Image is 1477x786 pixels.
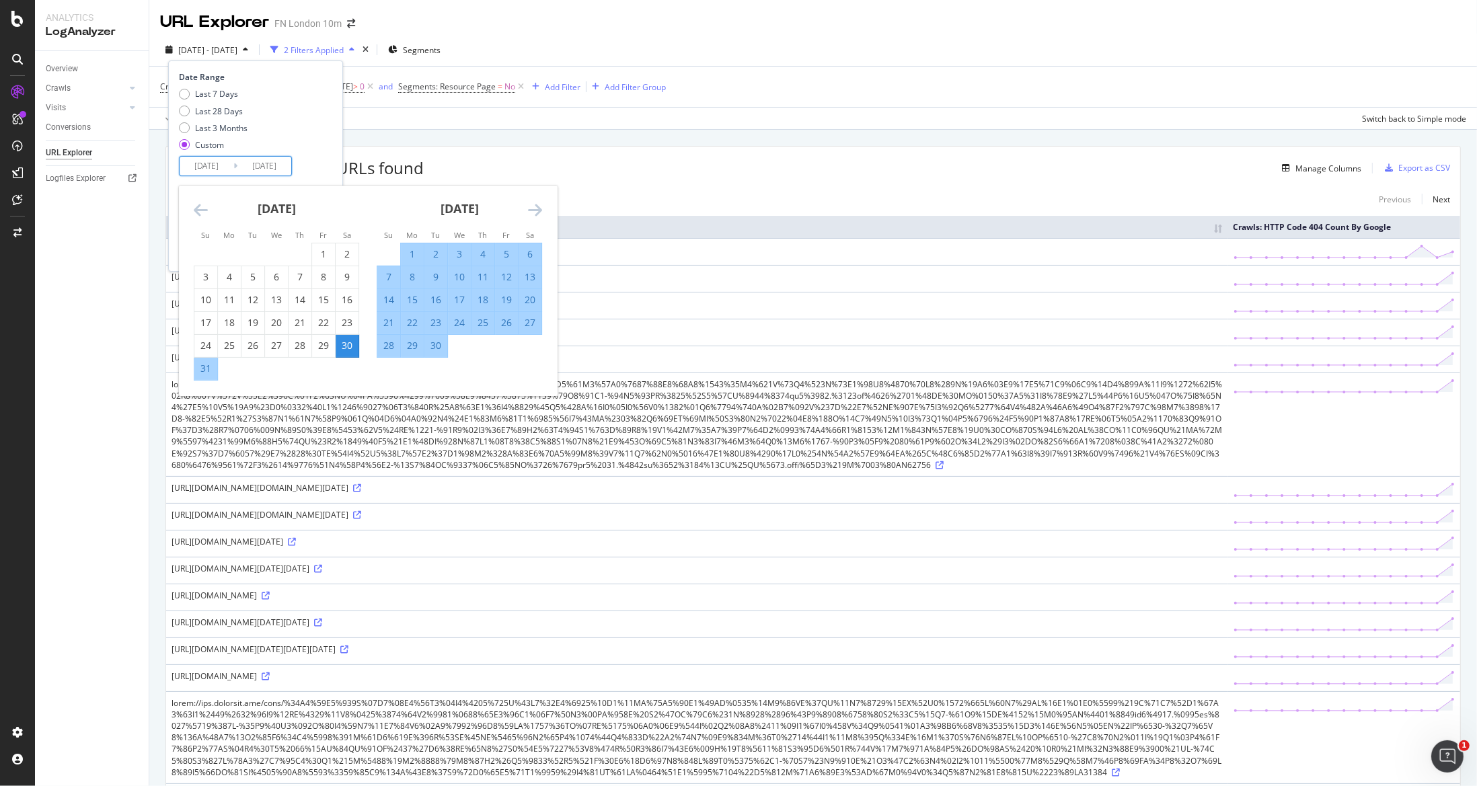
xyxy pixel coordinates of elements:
[172,482,1223,494] div: [URL][DOMAIN_NAME][DOMAIN_NAME][DATE]
[495,243,519,266] td: Selected. Friday, September 5, 2025
[172,352,1223,363] div: [URL][DOMAIN_NAME]
[495,270,518,284] div: 12
[495,266,519,288] td: Selected. Friday, September 12, 2025
[312,247,335,261] div: 1
[471,243,495,266] td: Selected. Thursday, September 4, 2025
[495,316,518,329] div: 26
[194,293,217,307] div: 10
[265,334,289,357] td: Choose Wednesday, August 27, 2025 as your check-out date. It’s available.
[46,62,139,76] a: Overview
[274,17,342,30] div: FN London 10m
[201,230,210,240] small: Su
[172,697,1223,778] div: lorem://ips.dolorsit.ame/cons/%34A4%59E5%939S%07D7%08E4%56T3%04I4%4205%725U%43L7%32E4%6925%10D1%1...
[179,186,557,396] div: Calendar
[424,316,447,329] div: 23
[431,230,440,240] small: Tu
[218,316,241,329] div: 18
[241,293,264,307] div: 12
[312,316,335,329] div: 22
[448,247,471,261] div: 3
[312,288,336,311] td: Choose Friday, August 15, 2025 as your check-out date. It’s available.
[502,230,510,240] small: Fr
[424,247,447,261] div: 2
[347,19,355,28] div: arrow-right-arrow-left
[1459,740,1470,751] span: 1
[1357,108,1466,129] button: Switch back to Simple mode
[241,334,265,357] td: Choose Tuesday, August 26, 2025 as your check-out date. It’s available.
[160,11,269,34] div: URL Explorer
[424,266,448,288] td: Selected. Tuesday, September 9, 2025
[336,288,359,311] td: Choose Saturday, August 16, 2025 as your check-out date. It’s available.
[172,244,1223,256] div: [URL][DOMAIN_NAME]
[223,230,235,240] small: Mo
[379,80,393,93] button: and
[384,230,393,240] small: Su
[248,230,257,240] small: Tu
[336,270,358,284] div: 9
[526,230,534,240] small: Sa
[1295,163,1361,174] div: Manage Columns
[424,293,447,307] div: 16
[379,81,393,92] div: and
[46,101,126,115] a: Visits
[1422,190,1450,209] a: Next
[241,339,264,352] div: 26
[519,293,541,307] div: 20
[586,79,666,95] button: Add Filter Group
[258,200,296,217] strong: [DATE]
[377,311,401,334] td: Selected. Sunday, September 21, 2025
[471,270,494,284] div: 11
[289,339,311,352] div: 28
[471,266,495,288] td: Selected. Thursday, September 11, 2025
[519,311,542,334] td: Selected. Saturday, September 27, 2025
[46,171,139,186] a: Logfiles Explorer
[312,334,336,357] td: Choose Friday, August 29, 2025 as your check-out date. It’s available.
[312,339,335,352] div: 29
[180,157,233,175] input: Start Date
[265,39,360,61] button: 2 Filters Applied
[401,316,424,329] div: 22
[401,288,424,311] td: Selected. Monday, September 15, 2025
[377,316,400,329] div: 21
[401,266,424,288] td: Selected. Monday, September 8, 2025
[172,271,1223,282] div: [URL][DOMAIN_NAME]
[1277,160,1361,176] button: Manage Columns
[179,106,248,117] div: Last 28 Days
[46,11,138,24] div: Analytics
[401,270,424,284] div: 8
[172,563,1223,574] div: [URL][DOMAIN_NAME][DATE][DATE]
[194,270,217,284] div: 3
[424,270,447,284] div: 9
[377,270,400,284] div: 7
[160,108,199,129] button: Apply
[377,293,400,307] div: 14
[471,293,494,307] div: 18
[471,316,494,329] div: 25
[519,243,542,266] td: Selected. Saturday, September 6, 2025
[265,270,288,284] div: 6
[441,200,479,217] strong: [DATE]
[495,288,519,311] td: Selected. Friday, September 19, 2025
[1398,162,1450,173] div: Export as CSV
[194,357,218,380] td: Selected. Sunday, August 31, 2025
[289,266,312,288] td: Choose Thursday, August 7, 2025 as your check-out date. It’s available.
[377,339,400,352] div: 28
[312,293,335,307] div: 15
[241,266,265,288] td: Choose Tuesday, August 5, 2025 as your check-out date. It’s available.
[178,44,237,56] span: [DATE] - [DATE]
[454,230,465,240] small: We
[179,71,329,83] div: Date Range
[319,230,327,240] small: Fr
[265,288,289,311] td: Choose Wednesday, August 13, 2025 as your check-out date. It’s available.
[336,311,359,334] td: Choose Saturday, August 23, 2025 as your check-out date. It’s available.
[312,266,336,288] td: Choose Friday, August 8, 2025 as your check-out date. It’s available.
[160,39,254,61] button: [DATE] - [DATE]
[336,339,358,352] div: 30
[498,81,502,92] span: =
[406,230,418,240] small: Mo
[46,146,139,160] a: URL Explorer
[179,122,248,134] div: Last 3 Months
[241,270,264,284] div: 5
[424,311,448,334] td: Selected. Tuesday, September 23, 2025
[241,316,264,329] div: 19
